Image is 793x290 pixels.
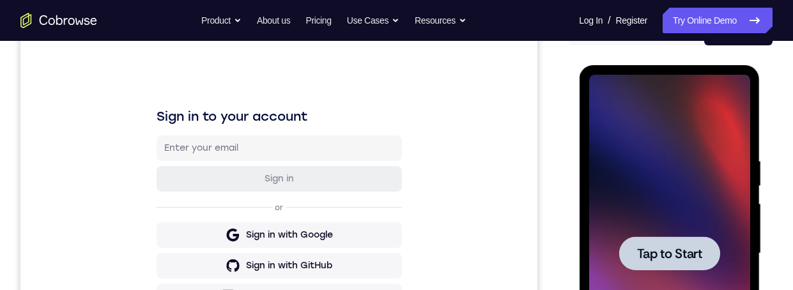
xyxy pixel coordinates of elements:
button: Use Cases [347,8,399,33]
a: Try Online Demo [663,8,773,33]
a: Register [616,8,647,33]
button: Tap to Start [40,171,141,205]
div: Sign in with Google [226,209,312,222]
h1: Sign in to your account [136,88,381,105]
span: / [608,13,610,28]
a: Pricing [305,8,331,33]
button: Sign in [136,146,381,172]
a: Log In [579,8,603,33]
span: Tap to Start [58,182,123,195]
button: Product [201,8,242,33]
div: Sign in with Intercom [220,270,317,283]
input: Enter your email [144,122,374,135]
button: Resources [415,8,466,33]
a: Go to the home page [20,13,97,28]
button: Sign in with Google [136,202,381,228]
div: Sign in with GitHub [226,240,312,252]
button: Sign in with GitHub [136,233,381,259]
button: Sign in with Intercom [136,264,381,289]
p: or [252,183,265,193]
a: About us [257,8,290,33]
